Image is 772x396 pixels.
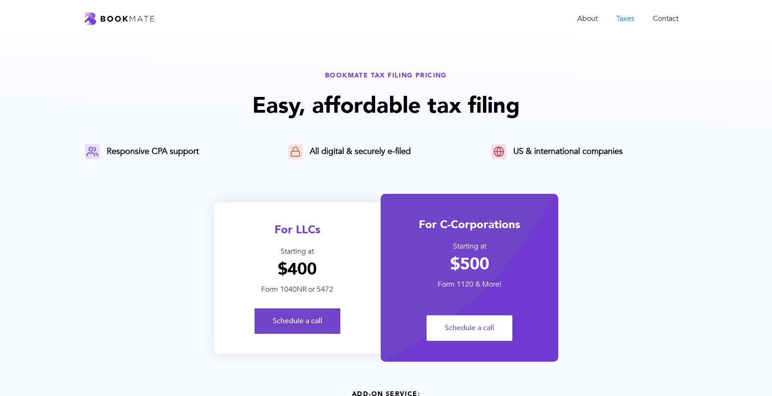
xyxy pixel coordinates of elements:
[381,217,558,232] div: For C-Corporations
[255,308,340,334] a: Schedule a call
[310,146,411,157] div: All digital & securely e-filed
[214,259,381,280] h1: $400
[214,247,381,256] div: Starting at
[644,9,688,28] a: Contact
[381,242,558,251] div: Starting at
[85,91,688,121] h1: Easy, affordable tax filing
[607,9,644,28] a: Taxes
[214,222,381,237] div: For LLCs
[381,254,558,275] h1: $500
[568,9,607,28] a: About
[107,146,199,157] div: Responsive CPA support
[214,285,381,294] div: Form 1040NR or 5472
[427,315,512,341] a: Schedule a call
[85,13,154,25] a: home
[381,280,558,289] div: Form 1120 & More!
[513,146,623,157] div: US & international companies
[85,71,688,80] div: BOOKMATE TAX FILING PRICING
